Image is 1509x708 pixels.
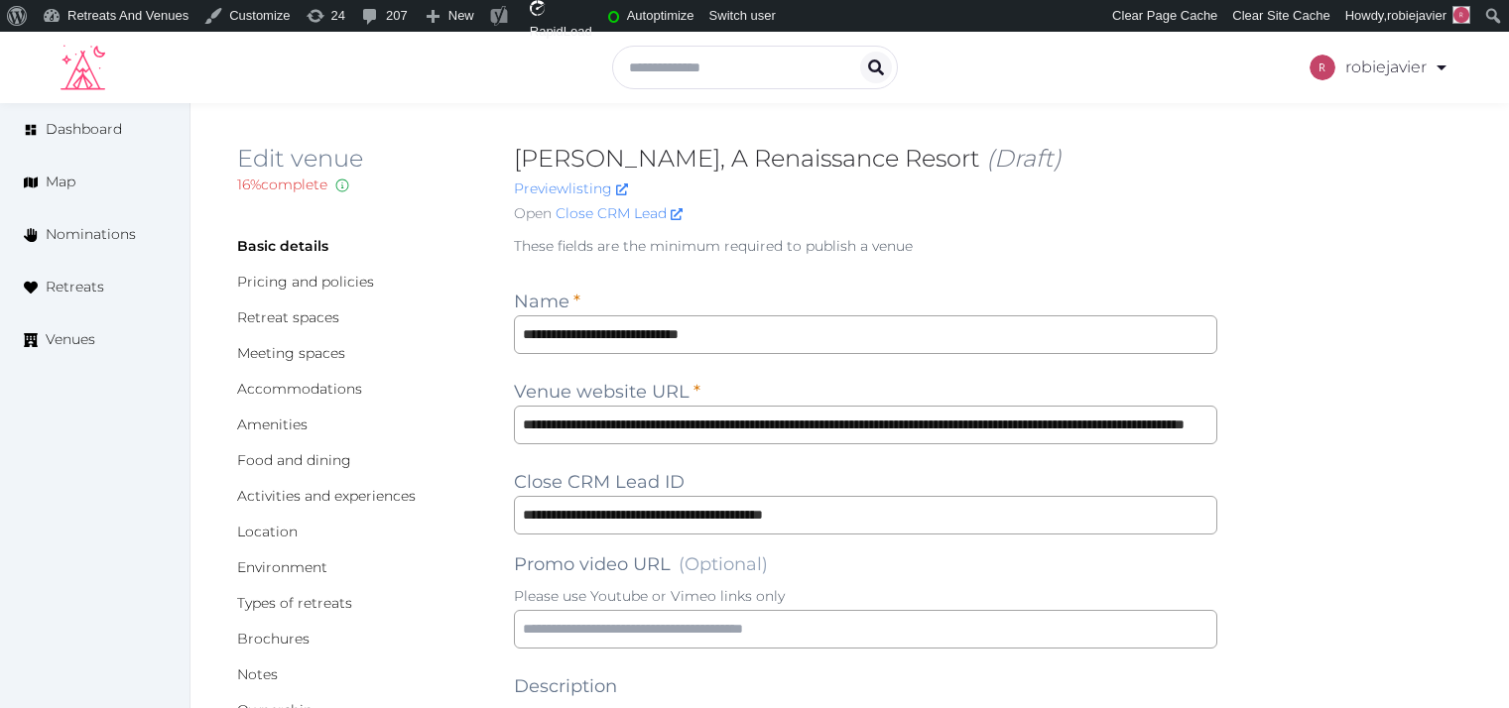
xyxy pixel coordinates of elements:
[514,143,1217,175] h2: [PERSON_NAME], A Renaissance Resort
[514,203,552,224] span: Open
[237,487,416,505] a: Activities and experiences
[679,553,768,575] span: (Optional)
[514,586,1217,606] p: Please use Youtube or Vimeo links only
[237,523,298,540] a: Location
[986,144,1062,173] span: (Draft)
[237,308,339,326] a: Retreat spaces
[556,203,683,224] a: Close CRM Lead
[237,665,278,683] a: Notes
[237,143,482,175] h2: Edit venue
[514,179,628,197] a: Previewlisting
[237,344,345,362] a: Meeting spaces
[1112,8,1217,23] span: Clear Page Cache
[46,277,104,297] span: Retreats
[46,119,122,140] span: Dashboard
[514,468,685,496] label: Close CRM Lead ID
[514,550,768,578] label: Promo video URL
[237,451,351,469] a: Food and dining
[237,594,352,612] a: Types of retreats
[46,329,95,350] span: Venues
[46,172,75,192] span: Map
[46,224,136,245] span: Nominations
[514,288,580,315] label: Name
[514,378,700,406] label: Venue website URL
[237,237,328,255] a: Basic details
[237,415,308,433] a: Amenities
[1310,40,1449,95] a: robiejavier
[514,236,1217,256] p: These fields are the minimum required to publish a venue
[1387,8,1446,23] span: robiejavier
[237,558,327,576] a: Environment
[237,380,362,398] a: Accommodations
[514,672,617,700] label: Description
[237,630,310,648] a: Brochures
[237,273,374,291] a: Pricing and policies
[1232,8,1329,23] span: Clear Site Cache
[237,176,327,193] span: 16 % complete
